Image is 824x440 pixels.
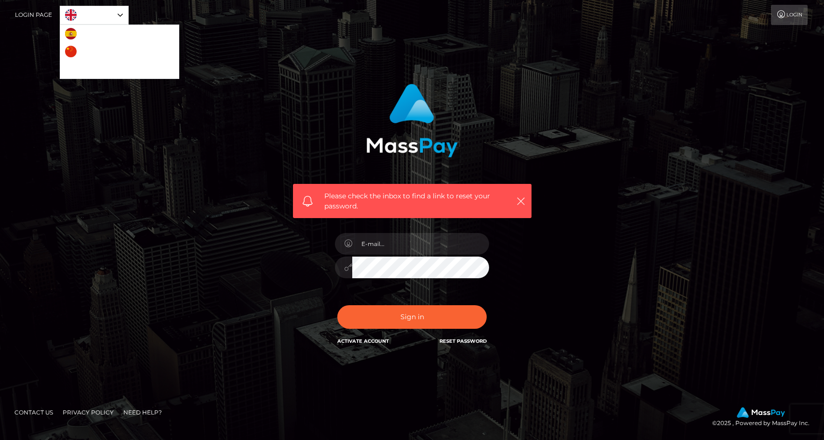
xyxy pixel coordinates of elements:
[737,407,785,418] img: MassPay
[15,5,52,25] a: Login Page
[712,407,817,428] div: © 2025 , Powered by MassPay Inc.
[337,338,389,344] a: Activate Account
[60,43,119,61] a: 中文 (简体)
[60,25,179,79] ul: Language list
[11,405,57,420] a: Contact Us
[60,6,129,25] aside: Language selected: English
[60,61,179,78] a: Português ([GEOGRAPHIC_DATA])
[366,84,458,157] img: MassPay Login
[59,405,118,420] a: Privacy Policy
[439,338,487,344] a: Reset Password
[771,5,808,25] a: Login
[337,305,487,329] button: Sign in
[60,6,129,25] div: Language
[324,191,500,211] span: Please check the inbox to find a link to reset your password.
[352,233,489,255] input: E-mail...
[60,6,128,24] a: English
[120,405,166,420] a: Need Help?
[60,25,114,43] a: Español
